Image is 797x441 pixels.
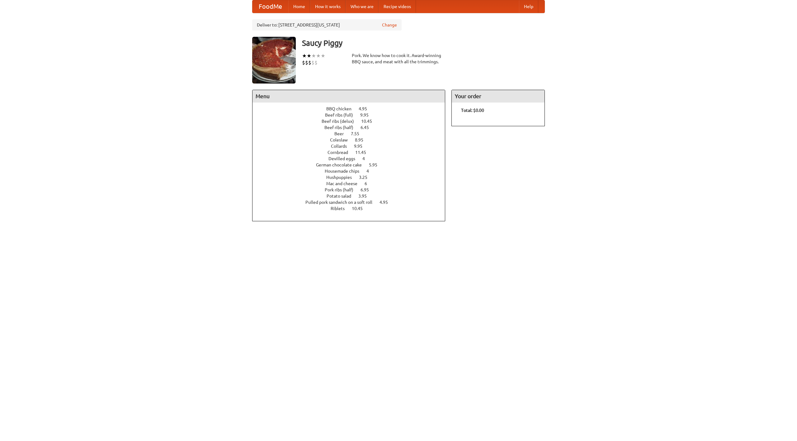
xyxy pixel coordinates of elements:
li: ★ [321,52,325,59]
a: Cornbread 11.45 [328,150,378,155]
div: Pork. We know how to cook it. Award-winning BBQ sauce, and meat with all the trimmings. [352,52,445,65]
a: Potato salad 3.95 [327,194,378,199]
h4: Your order [452,90,545,103]
span: 8.95 [355,137,370,142]
li: $ [308,59,311,66]
span: Hushpuppies [326,175,358,180]
span: 11.45 [355,150,372,155]
span: Cornbread [328,150,354,155]
span: Devilled eggs [328,156,361,161]
li: ★ [302,52,307,59]
span: 6.45 [361,125,375,130]
span: 4 [362,156,371,161]
a: Hushpuppies 3.25 [326,175,379,180]
span: 3.95 [358,194,373,199]
b: Total: $0.00 [461,108,484,113]
a: Pork ribs (half) 6.95 [325,187,380,192]
a: How it works [310,0,346,13]
a: Housemade chips 4 [325,169,380,174]
a: Help [519,0,538,13]
img: angular.jpg [252,37,296,84]
a: German chocolate cake 5.95 [316,162,389,167]
span: 9.95 [354,144,369,149]
a: Beef ribs (delux) 10.45 [322,119,384,124]
li: ★ [311,52,316,59]
span: Beer [334,131,350,136]
span: 3.25 [359,175,374,180]
span: Housemade chips [325,169,365,174]
a: Who we are [346,0,379,13]
a: Change [382,22,397,28]
li: $ [305,59,308,66]
a: FoodMe [252,0,288,13]
a: Collards 9.95 [331,144,374,149]
li: ★ [316,52,321,59]
span: Riblets [331,206,351,211]
span: Mac and cheese [326,181,364,186]
span: Coleslaw [330,137,354,142]
a: Beer 7.55 [334,131,371,136]
span: BBQ chicken [326,106,358,111]
span: 6.95 [361,187,375,192]
h3: Saucy Piggy [302,37,545,49]
div: Deliver to: [STREET_ADDRESS][US_STATE] [252,19,402,31]
li: $ [314,59,318,66]
a: BBQ chicken 4.95 [326,106,379,111]
span: 5.95 [369,162,384,167]
span: 7.55 [351,131,365,136]
a: Beef ribs (full) 9.95 [325,113,380,117]
span: 10.45 [361,119,378,124]
span: Potato salad [327,194,357,199]
span: Collards [331,144,353,149]
a: Home [288,0,310,13]
a: Beef ribs (half) 6.45 [324,125,380,130]
span: Pulled pork sandwich on a soft roll [305,200,379,205]
a: Pulled pork sandwich on a soft roll 4.95 [305,200,399,205]
span: 6 [365,181,373,186]
span: Pork ribs (half) [325,187,360,192]
a: Coleslaw 8.95 [330,137,375,142]
span: 4.95 [359,106,373,111]
span: 4 [366,169,375,174]
li: $ [302,59,305,66]
span: 10.45 [352,206,369,211]
span: Beef ribs (delux) [322,119,360,124]
span: Beef ribs (full) [325,113,359,117]
a: Devilled eggs 4 [328,156,376,161]
a: Riblets 10.45 [331,206,374,211]
h4: Menu [252,90,445,103]
li: ★ [307,52,311,59]
span: 9.95 [360,113,375,117]
a: Mac and cheese 6 [326,181,379,186]
li: $ [311,59,314,66]
span: Beef ribs (half) [324,125,360,130]
a: Recipe videos [379,0,416,13]
span: 4.95 [380,200,394,205]
span: German chocolate cake [316,162,368,167]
